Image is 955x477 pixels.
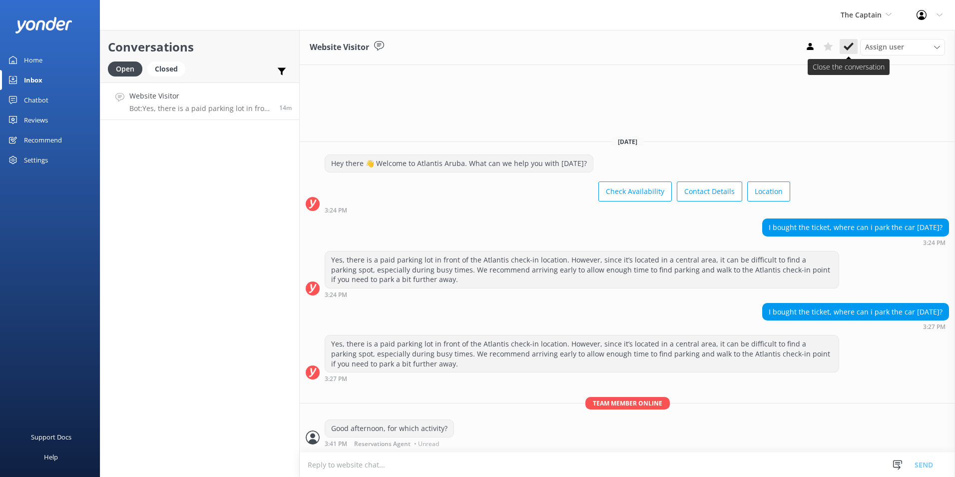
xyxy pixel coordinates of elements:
[325,376,347,382] strong: 3:27 PM
[325,375,839,382] div: Aug 22 2025 03:27pm (UTC -04:00) America/Caracas
[147,61,185,76] div: Closed
[923,324,946,330] strong: 3:27 PM
[108,37,292,56] h2: Conversations
[100,82,299,120] a: Website VisitorBot:Yes, there is a paid parking lot in front of the Atlantis check-in location. H...
[24,50,42,70] div: Home
[15,17,72,33] img: yonder-white-logo.png
[585,397,670,409] span: Team member online
[325,440,454,447] div: Aug 22 2025 03:41pm (UTC -04:00) America/Caracas
[147,63,190,74] a: Closed
[612,137,643,146] span: [DATE]
[108,63,147,74] a: Open
[860,39,945,55] div: Assign User
[24,70,42,90] div: Inbox
[325,420,454,437] div: Good afternoon, for which activity?
[325,335,839,372] div: Yes, there is a paid parking lot in front of the Atlantis check-in location. However, since it’s ...
[24,150,48,170] div: Settings
[24,130,62,150] div: Recommend
[325,291,839,298] div: Aug 22 2025 03:24pm (UTC -04:00) America/Caracas
[31,427,71,447] div: Support Docs
[325,206,790,213] div: Aug 22 2025 03:24pm (UTC -04:00) America/Caracas
[108,61,142,76] div: Open
[325,441,347,447] strong: 3:41 PM
[763,303,949,320] div: I bought the ticket, where can i park the car [DATE]?
[325,155,593,172] div: Hey there 👋 Welcome to Atlantis Aruba. What can we help you with [DATE]?
[129,90,272,101] h4: Website Visitor
[598,181,672,201] button: Check Availability
[325,292,347,298] strong: 3:24 PM
[129,104,272,113] p: Bot: Yes, there is a paid parking lot in front of the Atlantis check-in location. However, since ...
[279,103,292,112] span: Aug 22 2025 03:27pm (UTC -04:00) America/Caracas
[841,10,882,19] span: The Captain
[325,251,839,288] div: Yes, there is a paid parking lot in front of the Atlantis check-in location. However, since it’s ...
[24,110,48,130] div: Reviews
[44,447,58,467] div: Help
[762,323,949,330] div: Aug 22 2025 03:27pm (UTC -04:00) America/Caracas
[677,181,742,201] button: Contact Details
[414,441,439,447] span: • Unread
[763,219,949,236] div: I bought the ticket, where can i park the car [DATE]?
[354,441,411,447] span: Reservations Agent
[923,240,946,246] strong: 3:24 PM
[310,41,369,54] h3: Website Visitor
[865,41,904,52] span: Assign user
[325,207,347,213] strong: 3:24 PM
[24,90,48,110] div: Chatbot
[762,239,949,246] div: Aug 22 2025 03:24pm (UTC -04:00) America/Caracas
[747,181,790,201] button: Location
